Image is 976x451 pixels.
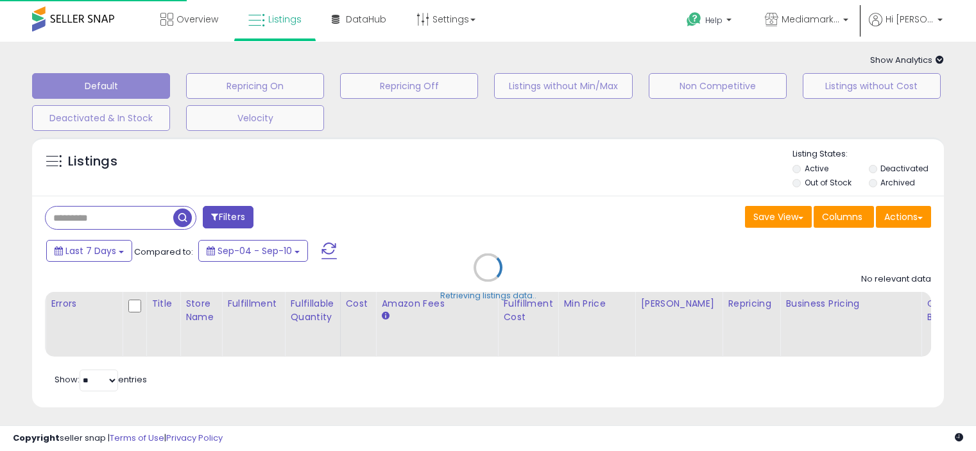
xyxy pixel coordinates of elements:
span: Mediamarkstore [782,13,839,26]
span: Overview [176,13,218,26]
strong: Copyright [13,432,60,444]
a: Hi [PERSON_NAME] [869,13,943,42]
button: Deactivated & In Stock [32,105,170,131]
div: Retrieving listings data.. [440,290,536,302]
button: Velocity [186,105,324,131]
a: Help [676,2,744,42]
a: Privacy Policy [166,432,223,444]
div: seller snap | | [13,432,223,445]
button: Default [32,73,170,99]
span: Show Analytics [870,54,944,66]
span: Help [705,15,723,26]
button: Listings without Min/Max [494,73,632,99]
span: Listings [268,13,302,26]
button: Repricing On [186,73,324,99]
span: Hi [PERSON_NAME] [886,13,934,26]
button: Repricing Off [340,73,478,99]
button: Non Competitive [649,73,787,99]
span: DataHub [346,13,386,26]
i: Get Help [686,12,702,28]
a: Terms of Use [110,432,164,444]
button: Listings without Cost [803,73,941,99]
